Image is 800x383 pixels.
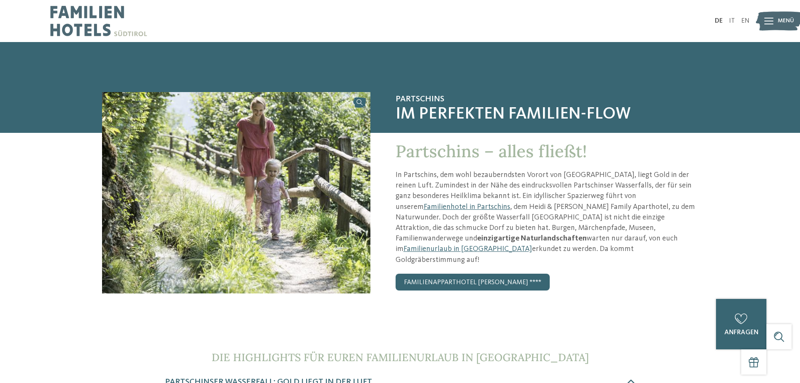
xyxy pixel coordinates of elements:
[396,274,550,291] a: Familienapparthotel [PERSON_NAME] ****
[724,329,758,336] span: anfragen
[729,18,735,24] a: IT
[404,245,532,253] a: Familienurlaub in [GEOGRAPHIC_DATA]
[102,92,370,293] img: Das Familienhotel in Partschins mitten im Grünen
[715,18,723,24] a: DE
[396,140,587,162] span: Partschins – alles fließt!
[716,299,766,349] a: anfragen
[741,18,750,24] a: EN
[396,94,698,104] span: Partschins
[396,104,698,124] span: Im perfekten Familien-Flow
[212,351,589,364] span: Die Highlights für euren Familienurlaub in [GEOGRAPHIC_DATA]
[778,17,794,25] span: Menü
[424,203,510,211] a: Familienhotel in Partschins
[396,170,698,265] p: In Partschins, dem wohl bezauberndsten Vorort von [GEOGRAPHIC_DATA], liegt Gold in der reinen Luf...
[477,235,587,242] strong: einzigartige Naturlandschaften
